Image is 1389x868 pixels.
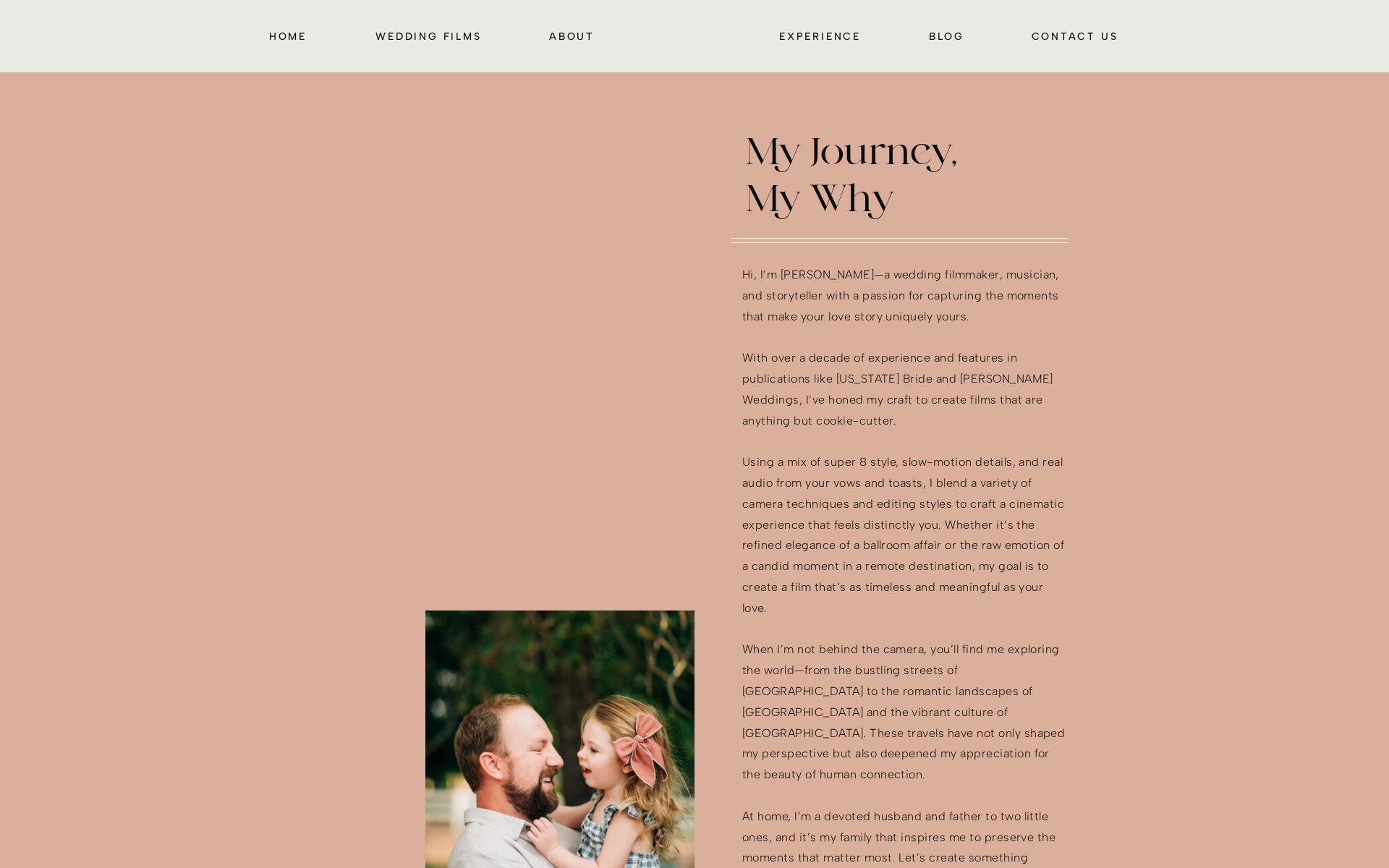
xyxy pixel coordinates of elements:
[746,132,974,223] h2: My Journey, My Why
[267,27,309,44] a: HOME
[928,27,965,44] a: blog
[1029,27,1120,44] a: CONTACT us
[373,27,484,44] a: wedding films
[548,27,595,44] a: about
[776,27,864,44] a: EXPERIENCE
